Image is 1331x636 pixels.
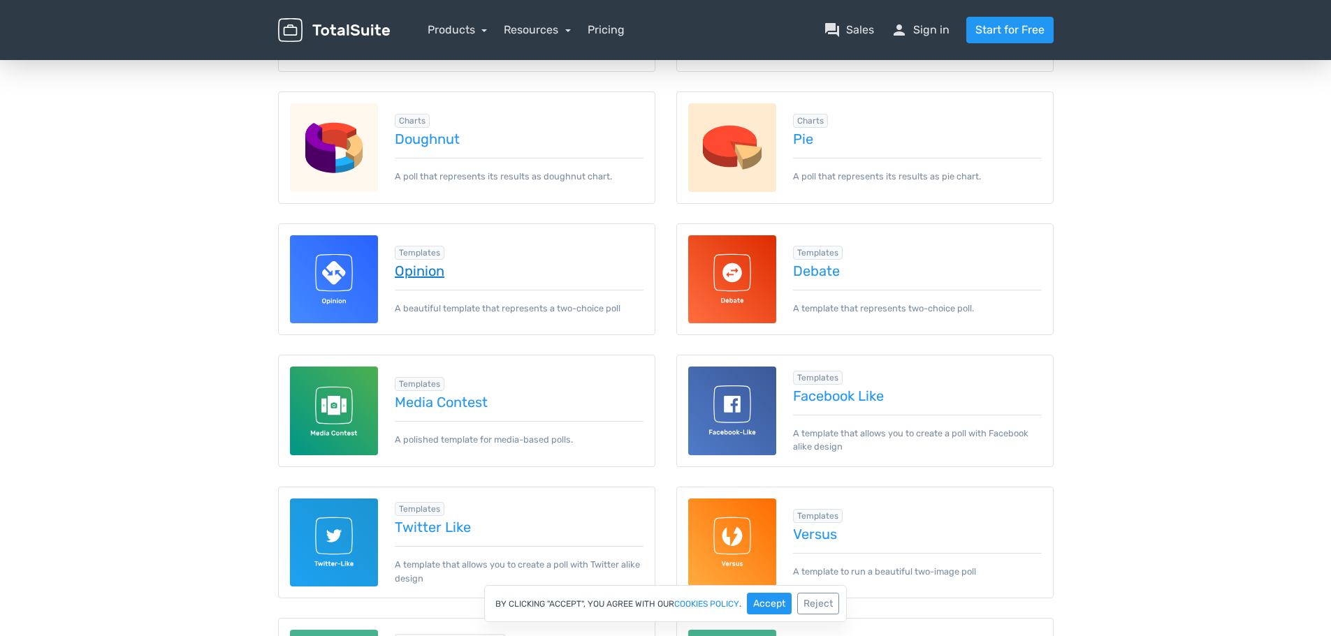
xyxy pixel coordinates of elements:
p: A template to run a beautiful two-image poll [793,553,1042,578]
img: charts-pie.png.webp [688,103,777,192]
span: question_answer [824,22,841,38]
span: Browse all in Templates [395,246,444,260]
a: Facebook Like [793,388,1042,404]
a: Start for Free [966,17,1054,43]
p: A poll that represents its results as doughnut chart. [395,158,643,183]
a: personSign in [891,22,950,38]
div: By clicking "Accept", you agree with our . [484,585,847,622]
a: Products [428,23,488,36]
a: cookies policy [674,600,739,608]
p: A poll that represents its results as pie chart. [793,158,1042,183]
img: opinion-template-for-totalpoll.svg [290,235,379,324]
a: Doughnut [395,131,643,147]
span: Browse all in Charts [395,114,430,128]
span: Browse all in Charts [793,114,828,128]
a: Media Contest [395,394,643,410]
img: TotalSuite for WordPress [278,18,390,43]
button: Reject [797,593,839,614]
p: A template that allows you to create a poll with Facebook alike design [793,415,1042,453]
p: A template that represents two-choice poll. [793,290,1042,315]
img: facebook-like-template-for-totalpoll.svg [688,367,777,455]
p: A polished template for media-based polls. [395,421,643,446]
a: Pie [793,131,1042,147]
a: Versus [793,526,1042,542]
img: charts-doughnut.png.webp [290,103,379,192]
a: Twitter Like [395,519,643,535]
a: question_answerSales [824,22,874,38]
a: Debate [793,263,1042,279]
span: Browse all in Templates [793,371,843,385]
a: Pricing [588,22,625,38]
p: A beautiful template that represents a two-choice poll [395,290,643,315]
img: versus-template-for-totalpoll.svg [688,498,777,587]
span: Browse all in Templates [793,246,843,260]
img: twitter-like-template-for-totalpoll.svg [290,498,379,587]
img: media-contest-template-for-totalpoll.svg [290,367,379,455]
span: Browse all in Templates [395,377,444,391]
button: Accept [747,593,792,614]
span: Browse all in Templates [793,509,843,523]
span: person [891,22,908,38]
a: Opinion [395,263,643,279]
img: debate-template-for-totalpoll.svg [688,235,777,324]
p: A template that allows you to create a poll with Twitter alike design [395,546,643,584]
span: Browse all in Templates [395,502,444,516]
a: Resources [504,23,571,36]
